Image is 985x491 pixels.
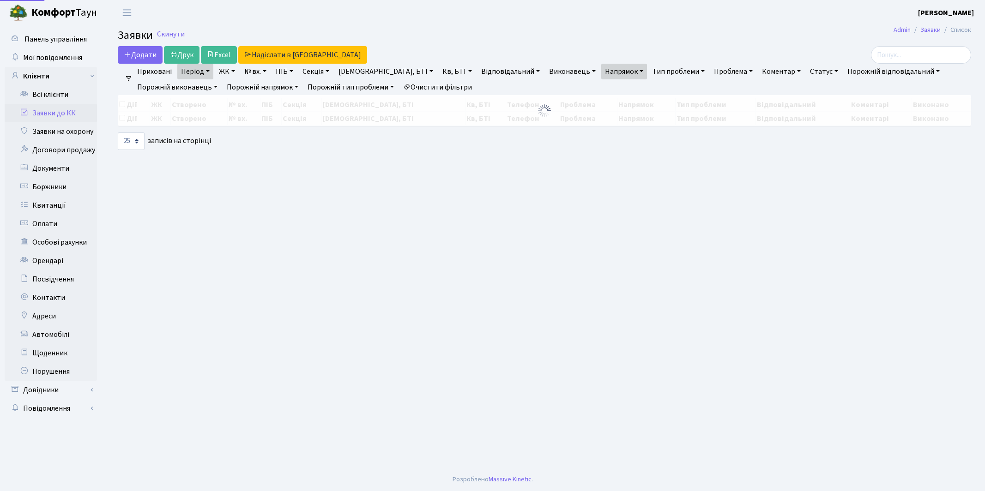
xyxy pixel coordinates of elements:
a: Адреси [5,307,97,325]
a: Очистити фільтри [399,79,476,95]
a: ЖК [215,64,239,79]
a: Кв, БТІ [439,64,475,79]
a: Заявки [920,25,941,35]
a: Орендарі [5,251,97,270]
span: Заявки [118,27,153,43]
b: Комфорт [31,5,76,20]
a: [PERSON_NAME] [918,7,974,18]
a: Admin [894,25,911,35]
span: Панель управління [24,34,87,44]
a: Всі клієнти [5,85,97,104]
li: Список [941,25,971,35]
button: Переключити навігацію [115,5,139,20]
a: Порожній тип проблеми [304,79,398,95]
a: Excel [201,46,237,64]
a: Друк [164,46,199,64]
a: Щоденник [5,344,97,362]
a: [DEMOGRAPHIC_DATA], БТІ [335,64,437,79]
a: Порожній виконавець [133,79,221,95]
nav: breadcrumb [880,20,985,40]
span: Мої повідомлення [23,53,82,63]
a: Клієнти [5,67,97,85]
a: Автомобілі [5,325,97,344]
a: Приховані [133,64,175,79]
a: Тип проблеми [649,64,708,79]
a: Документи [5,159,97,178]
a: Порожній відповідальний [844,64,943,79]
a: Коментар [758,64,804,79]
div: Розроблено . [453,474,533,485]
a: Виконавець [545,64,599,79]
a: Довідники [5,381,97,399]
a: Квитанції [5,196,97,215]
a: Секція [299,64,333,79]
a: Massive Kinetic [489,474,532,484]
a: Оплати [5,215,97,233]
a: Статус [806,64,842,79]
a: Панель управління [5,30,97,48]
a: Період [177,64,213,79]
span: Додати [124,50,157,60]
select: записів на сторінці [118,132,145,150]
a: Скинути [157,30,185,39]
img: logo.png [9,4,28,22]
a: № вх. [241,64,270,79]
a: Додати [118,46,163,64]
a: Особові рахунки [5,233,97,251]
a: Мої повідомлення [5,48,97,67]
img: Обробка... [537,103,552,118]
a: Заявки до КК [5,104,97,122]
a: ПІБ [272,64,297,79]
a: Посвідчення [5,270,97,288]
a: Надіслати в [GEOGRAPHIC_DATA] [238,46,367,64]
a: Боржники [5,178,97,196]
a: Проблема [710,64,756,79]
a: Порушення [5,362,97,381]
a: Напрямок [601,64,647,79]
a: Порожній напрямок [223,79,302,95]
span: Таун [31,5,97,21]
a: Повідомлення [5,399,97,418]
label: записів на сторінці [118,132,211,150]
a: Відповідальний [477,64,544,79]
b: [PERSON_NAME] [918,8,974,18]
a: Заявки на охорону [5,122,97,141]
input: Пошук... [871,46,971,64]
a: Контакти [5,288,97,307]
a: Договори продажу [5,141,97,159]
